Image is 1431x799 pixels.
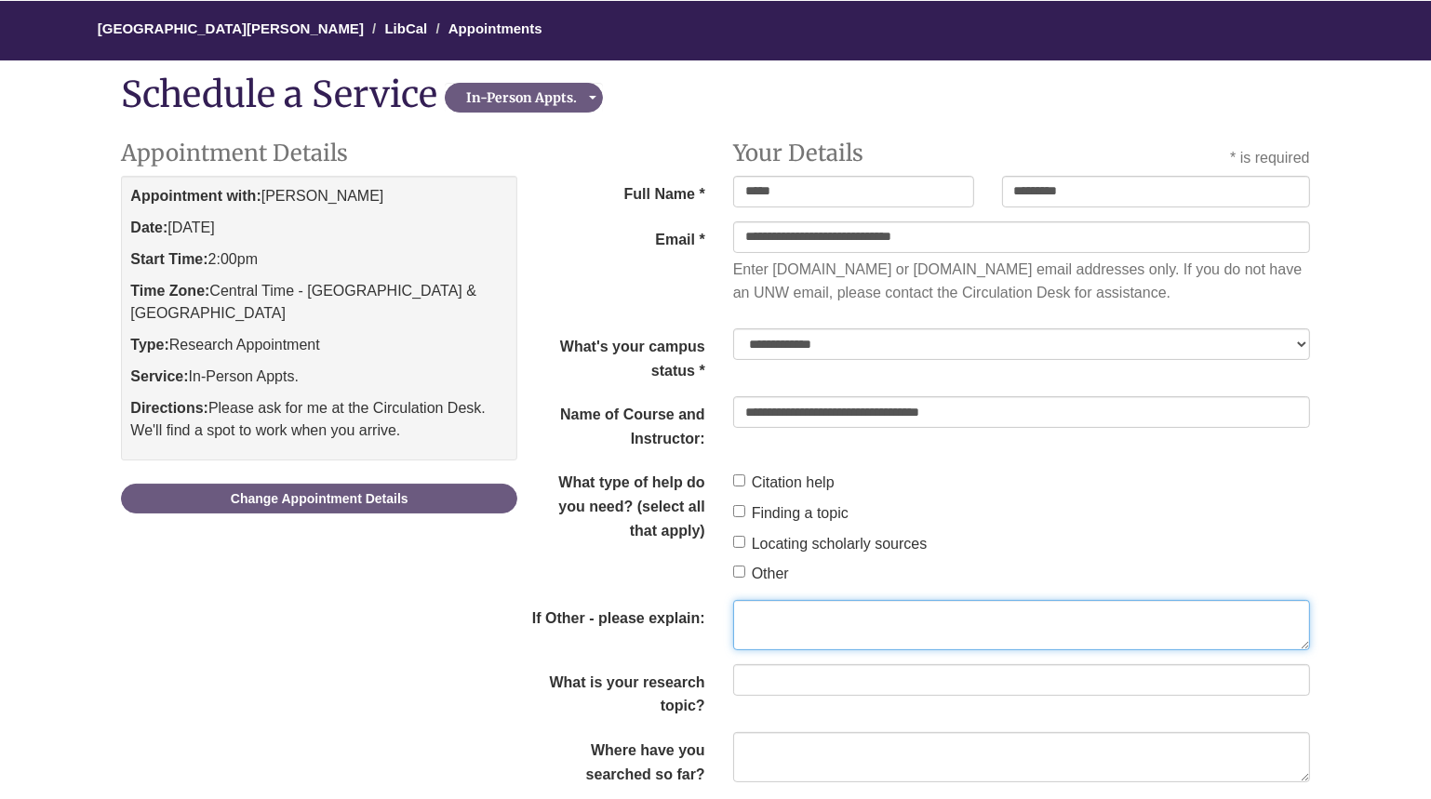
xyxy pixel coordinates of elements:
[445,83,603,113] button: In-Person Appts.
[733,562,789,586] label: Other
[130,280,508,325] p: Central Time - [GEOGRAPHIC_DATA] & [GEOGRAPHIC_DATA]
[121,141,517,166] h2: Appointment Details
[733,474,745,486] input: Citation help
[733,536,745,548] input: Locating scholarly sources
[450,88,593,107] div: In-Person Appts.
[517,328,719,382] label: What's your campus status *
[517,176,719,206] span: Full Name *
[733,566,745,578] input: Other
[121,1,1309,60] nav: Breadcrumb
[448,20,542,36] a: Appointments
[384,20,427,36] a: LibCal
[130,217,508,239] p: [DATE]
[130,188,261,204] strong: Appointment with:
[733,505,745,517] input: Finding a topic
[130,400,208,416] strong: Directions:
[517,464,719,542] legend: What type of help do you need? (select all that apply)
[130,368,188,384] strong: Service:
[121,484,517,513] a: Change Appointment Details
[517,221,719,252] label: Email *
[130,337,168,353] strong: Type:
[130,397,508,442] p: Please ask for me at the Circulation Desk. We'll find a spot to work when you arrive.
[130,248,508,271] p: 2:00pm
[517,396,719,450] label: Name of Course and Instructor:
[130,251,207,267] strong: Start Time:
[733,471,835,495] label: Citation help
[517,600,719,631] label: If Other - please explain:
[733,258,1310,305] div: Enter [DOMAIN_NAME] or [DOMAIN_NAME] email addresses only. If you do not have an UNW email, pleas...
[130,366,508,388] p: In-Person Appts.
[130,283,209,299] strong: Time Zone:
[517,732,719,786] label: Where have you searched so far?
[517,664,719,718] label: What is your research topic?
[733,501,849,526] label: Finding a topic
[130,334,508,356] p: Research Appointment
[130,220,167,235] strong: Date:
[733,532,928,556] label: Locating scholarly sources
[98,20,364,36] a: [GEOGRAPHIC_DATA][PERSON_NAME]
[1230,146,1309,170] div: * is required
[121,74,445,113] div: Schedule a Service
[130,185,508,207] p: [PERSON_NAME]
[733,141,974,166] h2: Your Details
